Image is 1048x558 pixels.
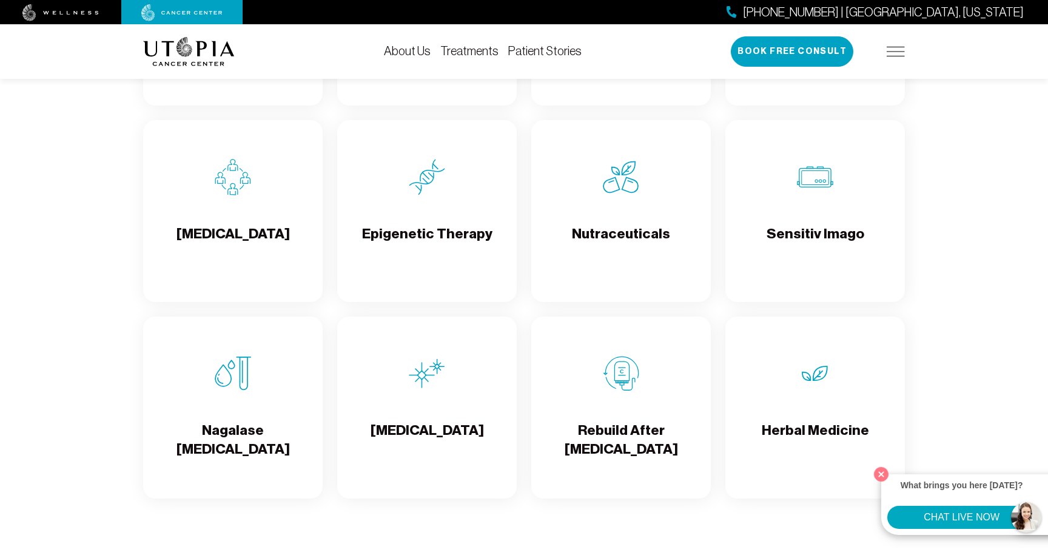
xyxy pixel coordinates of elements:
h4: Epigenetic Therapy [362,224,492,264]
img: Hyperthermia [409,355,445,392]
a: Treatments [440,44,499,58]
a: [PHONE_NUMBER] | [GEOGRAPHIC_DATA], [US_STATE] [727,4,1024,21]
img: Epigenetic Therapy [409,159,445,195]
h4: [MEDICAL_DATA] [371,421,484,460]
a: Herbal MedicineHerbal Medicine [725,317,905,499]
img: Sensitiv Imago [797,159,833,195]
h4: Nagalase [MEDICAL_DATA] [153,421,313,460]
a: About Us [384,44,431,58]
a: Nagalase Blood TestNagalase [MEDICAL_DATA] [143,317,323,499]
button: Book Free Consult [731,36,853,67]
a: Hyperthermia[MEDICAL_DATA] [337,317,517,499]
img: Nutraceuticals [603,159,639,195]
h4: Rebuild After [MEDICAL_DATA] [541,421,701,460]
button: Close [871,464,892,485]
a: NutraceuticalsNutraceuticals [531,120,711,302]
img: Herbal Medicine [797,355,833,392]
h4: Nutraceuticals [572,224,670,264]
img: logo [143,37,235,66]
h4: Herbal Medicine [762,421,869,460]
button: CHAT LIVE NOW [887,506,1036,529]
img: cancer center [141,4,223,21]
img: Group Therapy [215,159,251,195]
h4: [MEDICAL_DATA] [176,224,290,264]
img: icon-hamburger [887,47,905,56]
a: Group Therapy[MEDICAL_DATA] [143,120,323,302]
a: Rebuild After ChemoRebuild After [MEDICAL_DATA] [531,317,711,499]
a: Epigenetic TherapyEpigenetic Therapy [337,120,517,302]
a: Patient Stories [508,44,582,58]
img: Nagalase Blood Test [215,355,251,392]
strong: What brings you here [DATE]? [901,480,1023,490]
img: Rebuild After Chemo [603,355,639,392]
a: Sensitiv ImagoSensitiv Imago [725,120,905,302]
span: [PHONE_NUMBER] | [GEOGRAPHIC_DATA], [US_STATE] [743,4,1024,21]
h4: Sensitiv Imago [767,224,864,264]
img: wellness [22,4,99,21]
